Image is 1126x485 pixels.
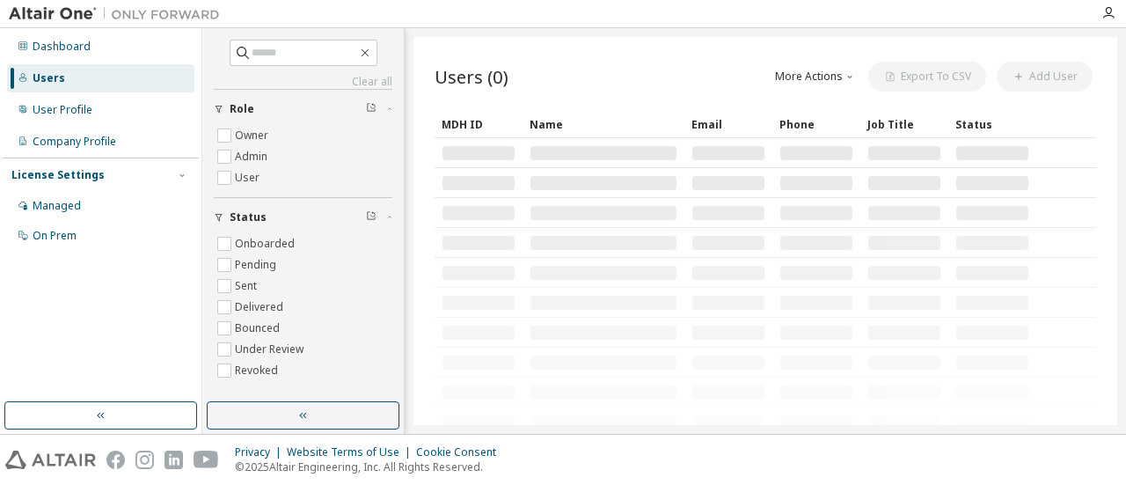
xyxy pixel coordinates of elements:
label: Bounced [235,318,283,339]
div: User Profile [33,103,92,117]
div: Website Terms of Use [287,445,416,459]
div: Email [691,110,765,138]
label: Onboarded [235,233,298,254]
label: Pending [235,254,280,276]
a: Clear all [214,75,392,89]
div: Status [955,110,1029,138]
button: Role [214,90,392,129]
label: Admin [235,146,271,167]
button: Status [214,198,392,237]
span: Status [230,210,267,224]
label: Sent [235,276,260,297]
button: Export To CSV [868,62,986,92]
div: Users [33,71,65,85]
label: Delivered [235,297,287,318]
div: Name [530,110,677,138]
div: Dashboard [33,40,91,54]
div: Privacy [235,445,287,459]
span: Users (0) [435,64,508,89]
div: License Settings [11,168,105,182]
label: User [235,167,263,188]
span: Clear filter [366,102,377,116]
img: altair_logo.svg [5,451,96,469]
label: Revoked [235,360,281,381]
div: Managed [33,199,81,213]
div: Cookie Consent [416,445,507,459]
label: Under Review [235,339,307,360]
div: Company Profile [33,135,116,149]
div: Phone [779,110,853,138]
img: linkedin.svg [165,451,183,469]
div: MDH ID [442,110,515,138]
div: On Prem [33,229,77,243]
span: Role [230,102,254,116]
button: More Actions [773,62,858,92]
img: instagram.svg [135,451,154,469]
span: Clear filter [366,210,377,224]
img: facebook.svg [106,451,125,469]
label: Owner [235,125,272,146]
img: Altair One [9,5,229,23]
button: Add User [997,62,1093,92]
p: © 2025 Altair Engineering, Inc. All Rights Reserved. [235,459,507,474]
div: Job Title [867,110,941,138]
img: youtube.svg [194,451,219,469]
